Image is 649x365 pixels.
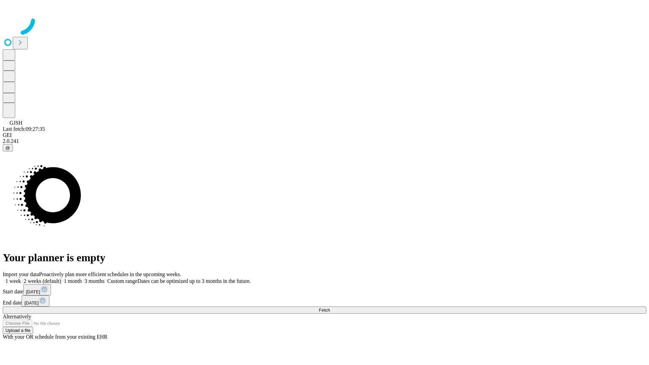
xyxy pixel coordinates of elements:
[5,278,21,284] span: 1 week
[3,327,33,334] button: Upload a file
[3,251,646,264] h1: Your planner is empty
[26,289,40,294] span: [DATE]
[107,278,137,284] span: Custom range
[138,278,251,284] span: Dates can be optimized up to 3 months in the future.
[3,271,39,277] span: Import your data
[23,284,51,295] button: [DATE]
[64,278,82,284] span: 1 month
[9,120,22,126] span: GJSH
[85,278,104,284] span: 3 months
[39,271,181,277] span: Proactively plan more efficient schedules in the upcoming weeks.
[3,144,13,151] button: @
[3,138,646,144] div: 2.0.241
[24,300,39,306] span: [DATE]
[3,132,646,138] div: GEI
[3,334,107,340] span: With your OR schedule from your existing EHR
[319,308,330,313] span: Fetch
[24,278,61,284] span: 2 weeks (default)
[3,126,45,132] span: Last fetch: 09:27:35
[3,284,646,295] div: Start date
[3,295,646,307] div: End date
[3,307,646,314] button: Fetch
[5,145,10,150] span: @
[3,314,31,319] span: Alternatively
[22,295,49,307] button: [DATE]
